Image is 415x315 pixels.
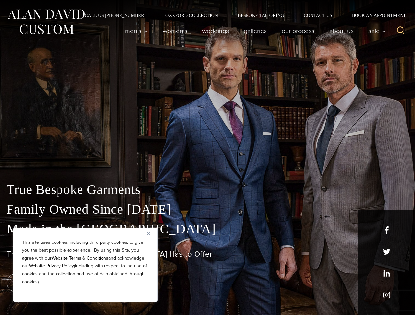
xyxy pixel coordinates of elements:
button: Close [147,229,155,237]
a: Website Terms & Conditions [52,255,108,262]
a: Women’s [155,24,195,37]
img: Close [147,232,150,235]
a: About Us [322,24,361,37]
h1: The Best Custom Suits [GEOGRAPHIC_DATA] Has to Offer [7,249,408,259]
a: weddings [195,24,237,37]
a: Our Process [274,24,322,37]
a: Bespoke Tailoring [228,13,294,18]
img: Alan David Custom [7,7,85,36]
p: This site uses cookies, including third party cookies, to give you the best possible experience. ... [22,239,149,286]
a: book an appointment [7,274,99,292]
a: Oxxford Collection [155,13,228,18]
nav: Secondary Navigation [75,13,408,18]
a: Contact Us [294,13,342,18]
span: Sale [368,28,386,34]
a: Book an Appointment [342,13,408,18]
p: True Bespoke Garments Family Owned Since [DATE] Made in the [GEOGRAPHIC_DATA] [7,180,408,239]
span: Men’s [125,28,148,34]
nav: Primary Navigation [118,24,390,37]
a: Website Privacy Policy [29,262,74,269]
button: View Search Form [393,23,408,39]
a: Call Us [PHONE_NUMBER] [75,13,155,18]
a: Galleries [237,24,274,37]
